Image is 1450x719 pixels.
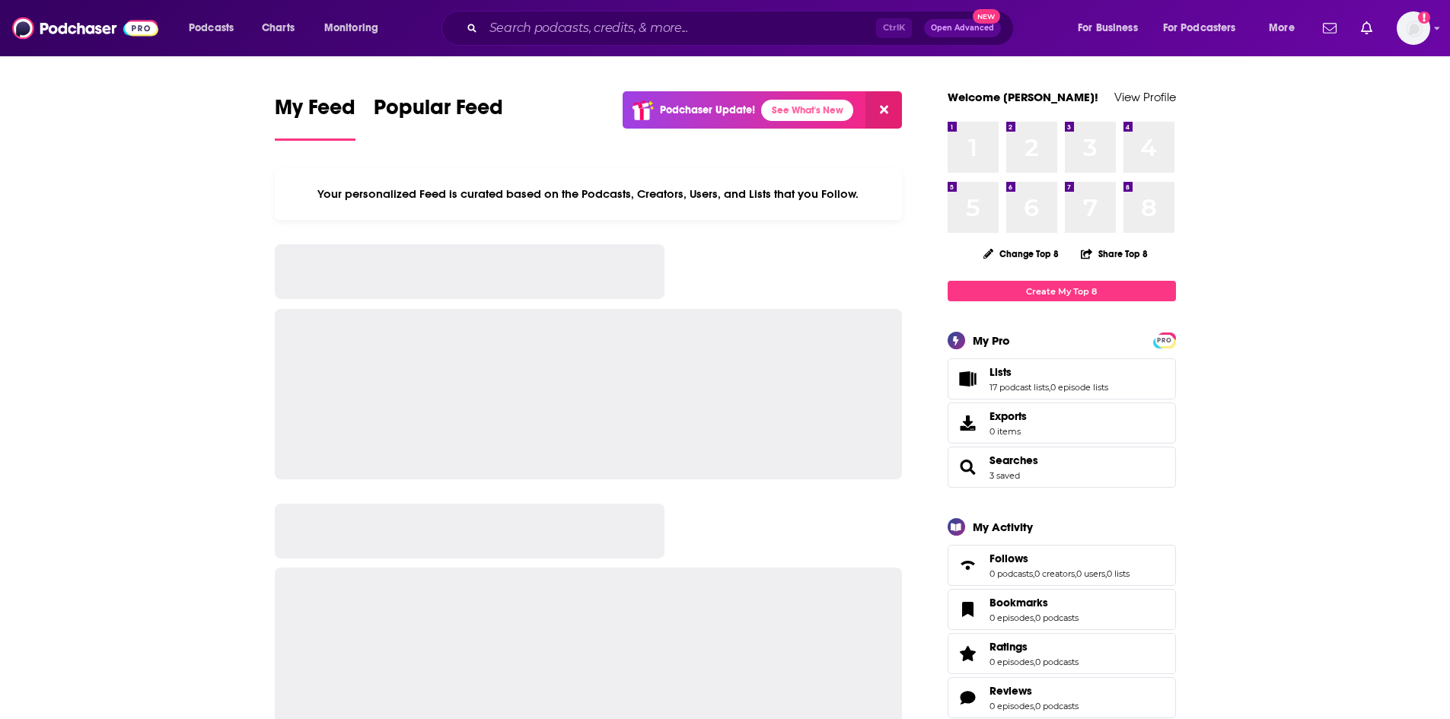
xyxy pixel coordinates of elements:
[953,687,983,708] a: Reviews
[948,677,1176,718] span: Reviews
[1153,16,1258,40] button: open menu
[876,18,912,38] span: Ctrl K
[1035,701,1079,711] a: 0 podcasts
[948,90,1098,104] a: Welcome [PERSON_NAME]!
[374,94,503,141] a: Popular Feed
[1049,382,1050,393] span: ,
[1034,657,1035,667] span: ,
[990,470,1020,481] a: 3 saved
[456,11,1028,46] div: Search podcasts, credits, & more...
[953,643,983,664] a: Ratings
[990,596,1048,609] span: Bookmarks
[1114,90,1176,104] a: View Profile
[275,168,903,220] div: Your personalized Feed is curated based on the Podcasts, Creators, Users, and Lists that you Follow.
[948,633,1176,674] span: Ratings
[990,684,1079,698] a: Reviews
[275,94,355,141] a: My Feed
[990,409,1027,423] span: Exports
[990,382,1049,393] a: 17 podcast lists
[990,657,1034,667] a: 0 episodes
[1397,11,1430,45] button: Show profile menu
[1105,568,1107,579] span: ,
[252,16,304,40] a: Charts
[1080,239,1149,269] button: Share Top 8
[1155,335,1174,346] span: PRO
[990,453,1038,467] a: Searches
[178,16,253,40] button: open menu
[12,14,158,43] img: Podchaser - Follow, Share and Rate Podcasts
[1269,17,1295,39] span: More
[1397,11,1430,45] img: User Profile
[924,19,1001,37] button: Open AdvancedNew
[948,589,1176,630] span: Bookmarks
[1034,701,1035,711] span: ,
[990,684,1032,698] span: Reviews
[990,612,1034,623] a: 0 episodes
[990,426,1027,437] span: 0 items
[761,100,853,121] a: See What's New
[931,24,994,32] span: Open Advanced
[953,368,983,390] a: Lists
[990,568,1033,579] a: 0 podcasts
[262,17,295,39] span: Charts
[973,9,1000,24] span: New
[990,365,1108,379] a: Lists
[948,402,1176,444] a: Exports
[973,333,1010,348] div: My Pro
[948,545,1176,586] span: Follows
[990,552,1130,565] a: Follows
[1418,11,1430,24] svg: Add a profile image
[660,103,755,116] p: Podchaser Update!
[990,596,1079,609] a: Bookmarks
[948,358,1176,399] span: Lists
[314,16,398,40] button: open menu
[1155,334,1174,345] a: PRO
[953,412,983,434] span: Exports
[483,16,876,40] input: Search podcasts, credits, & more...
[1075,568,1076,579] span: ,
[1033,568,1034,579] span: ,
[1067,16,1157,40] button: open menu
[1050,382,1108,393] a: 0 episode lists
[990,640,1028,654] span: Ratings
[953,599,983,620] a: Bookmarks
[1076,568,1105,579] a: 0 users
[1397,11,1430,45] span: Logged in as Lydia_Gustafson
[1034,568,1075,579] a: 0 creators
[1163,17,1236,39] span: For Podcasters
[1035,612,1079,623] a: 0 podcasts
[1317,15,1343,41] a: Show notifications dropdown
[1078,17,1138,39] span: For Business
[374,94,503,129] span: Popular Feed
[189,17,234,39] span: Podcasts
[1107,568,1130,579] a: 0 lists
[1258,16,1314,40] button: open menu
[275,94,355,129] span: My Feed
[1034,612,1035,623] span: ,
[324,17,378,39] span: Monitoring
[953,555,983,576] a: Follows
[990,552,1028,565] span: Follows
[974,244,1069,263] button: Change Top 8
[948,281,1176,301] a: Create My Top 8
[1035,657,1079,667] a: 0 podcasts
[990,701,1034,711] a: 0 episodes
[973,520,1033,534] div: My Activity
[990,640,1079,654] a: Ratings
[1355,15,1378,41] a: Show notifications dropdown
[953,457,983,478] a: Searches
[990,365,1012,379] span: Lists
[948,447,1176,488] span: Searches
